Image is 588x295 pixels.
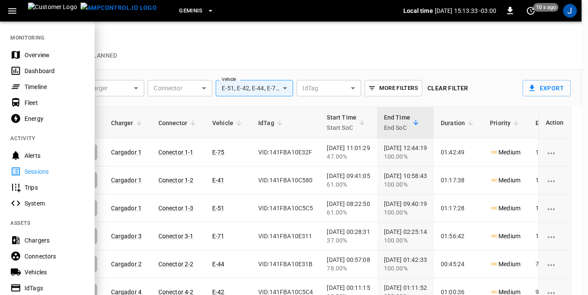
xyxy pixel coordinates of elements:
p: Local time [403,6,433,15]
div: Timeline [25,83,84,91]
div: Trips [25,183,84,192]
img: ampcontrol.io logo [80,3,157,13]
div: Fleet [25,98,84,107]
div: Alerts [25,151,84,160]
div: IdTags [25,284,84,292]
div: Sessions [25,167,84,176]
div: Overview [25,51,84,59]
div: profile-icon [563,4,577,18]
img: Customer Logo [28,3,77,19]
button: set refresh interval [524,4,538,18]
div: Chargers [25,236,84,245]
div: Vehicles [25,268,84,277]
div: Connectors [25,252,84,261]
div: Energy [25,114,84,123]
span: Geminis [179,6,203,16]
span: 10 s ago [533,3,559,12]
p: [DATE] 15:13:33 -03:00 [435,6,496,15]
div: System [25,199,84,208]
div: Dashboard [25,67,84,75]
